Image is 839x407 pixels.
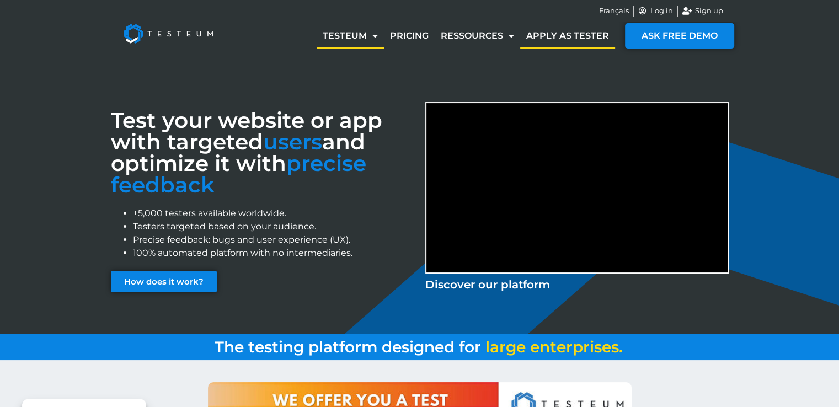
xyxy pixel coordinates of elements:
[648,6,673,17] span: Log in
[642,31,718,40] span: ASK FREE DEMO
[638,6,674,17] a: Log in
[682,6,723,17] a: Sign up
[599,6,629,17] a: Français
[625,23,734,49] a: ASK FREE DEMO
[124,277,204,286] span: How does it work?
[317,23,615,49] nav: Menu
[111,12,226,56] img: Testeum Logo - Application crowdtesting platform
[692,6,723,17] span: Sign up
[317,23,384,49] a: Testeum
[435,23,520,49] a: Ressources
[426,103,728,272] iframe: Discover Testeum
[133,220,414,233] li: Testers targeted based on your audience.
[111,150,366,198] font: precise feedback
[133,247,414,260] li: 100% automated platform with no intermediaries.
[133,207,414,220] li: +5,000 testers available worldwide.
[425,276,729,293] p: Discover our platform
[520,23,615,49] a: Apply as tester
[133,233,414,247] li: Precise feedback: bugs and user experience (UX).
[111,110,414,196] h3: Test your website or app with targeted and optimize it with
[111,271,217,292] a: How does it work?
[215,338,481,356] span: The testing platform designed for
[263,128,322,155] span: users
[384,23,435,49] a: Pricing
